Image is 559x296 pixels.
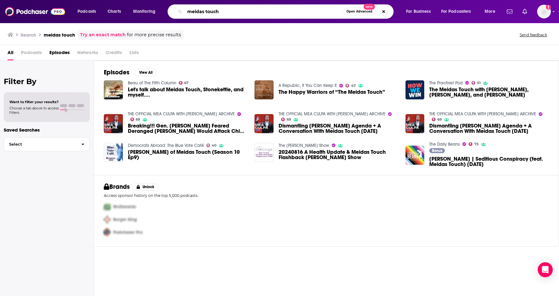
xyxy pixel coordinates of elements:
span: Breaking!!! Gen. [PERSON_NAME] Feared Deranged [PERSON_NAME] Would Attack China + Conversation Wi... [128,123,247,134]
span: Logged in as LornaG [537,5,551,18]
h2: Brands [104,183,130,191]
a: 75 [469,142,479,146]
button: open menu [129,7,164,17]
a: 69 [432,118,442,121]
a: The Nicole Sandler Show [279,143,329,148]
span: Lists [129,48,139,60]
span: for more precise results [127,31,181,38]
input: Search podcasts, credits, & more... [185,7,344,17]
a: 20240816 A Health Update & Meidas Touch Flashback Nicole Sandler Show [279,149,398,160]
a: 69 [130,118,140,121]
span: Want to filter your results? [9,100,59,104]
img: First Pro Logo [101,200,113,213]
a: A Republic, If You Can Keep It [279,83,337,88]
button: Unlock [132,183,159,191]
img: The Meidas Touch with Ben, Brett, and Jordy Meiselas [405,80,425,99]
span: 75 [474,143,479,146]
img: Podchaser - Follow, Share and Rate Podcasts [5,6,65,18]
a: Refried Beans | Seditious Conspiracy (feat. Meidas Touch) 1/13/22 [429,156,549,167]
span: Podcasts [21,48,42,60]
span: Monitoring [133,7,155,16]
a: Beau of The Fifth Column [128,80,176,86]
button: Open AdvancedNew [344,8,375,15]
a: Democrats Abroad: The Blue Vote Café [128,143,204,148]
img: 20240816 A Health Update & Meidas Touch Flashback Nicole Sandler Show [254,143,274,162]
a: The Practivist Pod [429,80,463,86]
button: open menu [480,7,503,17]
button: Select [4,137,90,151]
span: [PERSON_NAME] of Meidas Touch (Season 10 Ep9) [128,149,247,160]
a: Show notifications dropdown [504,6,515,17]
a: Dismantling Trump’s Agenda + A Conversation With Meidas Touch January 25, 2021 [429,123,549,134]
a: Troy Matthews of Meidas Touch (Season 10 Ep9) [128,149,247,160]
a: Show notifications dropdown [520,6,530,17]
span: 69 [287,118,291,121]
span: 20240816 A Health Update & Meidas Touch Flashback [PERSON_NAME] Show [279,149,398,160]
span: 51 [477,82,481,84]
span: Networks [77,48,98,60]
span: [PERSON_NAME] | Seditious Conspiracy (feat. Meidas Touch) [DATE] [429,156,549,167]
span: New [364,4,375,10]
span: Bonus [432,149,442,153]
button: open menu [437,7,480,17]
a: The Happy Warriors of “The Meidas Touch” [279,89,385,95]
img: Dismantling Trump’s Agenda + A Conversation With Meidas Touch January 25, 2021 [405,114,425,133]
span: 69 [437,118,442,121]
span: Podcasts [78,7,96,16]
span: For Podcasters [441,7,471,16]
h3: meidas touch [44,32,75,38]
img: Breaking!!! Gen. Miley Feared Deranged Trump Would Attack China + Conversation With Meidas Touch [104,114,123,133]
img: Let's talk about Meidas Touch, Stonekettle, and myself.... [104,80,123,99]
svg: Add a profile image [546,5,551,10]
button: Send feedback [518,32,549,38]
a: THE OFFICIAL MEA CULPA WITH MICHAEL COHEN ARCHIVE [279,111,385,117]
span: Credits [106,48,122,60]
a: The Meidas Touch with Ben, Brett, and Jordy Meiselas [429,87,549,98]
a: Let's talk about Meidas Touch, Stonekettle, and myself.... [128,87,247,98]
a: 67 [179,81,189,85]
span: 69 [136,118,140,121]
span: Charts [108,7,121,16]
img: Refried Beans | Seditious Conspiracy (feat. Meidas Touch) 1/13/22 [405,146,425,165]
span: Dismantling [PERSON_NAME] Agenda + A Conversation With Meidas Touch [DATE] [279,123,398,134]
img: Third Pro Logo [101,226,113,239]
a: Try an exact match [80,31,126,38]
img: Troy Matthews of Meidas Touch (Season 10 Ep9) [104,143,123,162]
span: Select [4,142,76,146]
img: The Happy Warriors of “The Meidas Touch” [254,80,274,99]
img: Dismantling Trump’s Agenda + A Conversation With Meidas Touch January 25, 2021 [254,114,274,133]
a: Episodes [49,48,70,60]
span: Dismantling [PERSON_NAME] Agenda + A Conversation With Meidas Touch [DATE] [429,123,549,134]
h2: Episodes [104,68,129,76]
a: Dismantling Trump’s Agenda + A Conversation With Meidas Touch January 25, 2021 [279,123,398,134]
span: Burger King [113,217,137,222]
a: THE OFFICIAL MEA CULPA WITH MICHAEL COHEN ARCHIVE [429,111,536,117]
a: All [8,48,13,60]
span: 40 [212,144,216,147]
span: For Business [406,7,431,16]
a: 51 [471,81,481,85]
span: Choose a tab above to access filters. [9,106,59,115]
button: open menu [402,7,439,17]
img: Second Pro Logo [101,213,113,226]
h3: Search [21,32,36,38]
span: 47 [351,84,356,87]
a: THE OFFICIAL MEA CULPA WITH MICHAEL COHEN ARCHIVE [128,111,235,117]
a: 47 [345,84,356,88]
span: McDonalds [113,204,136,209]
div: Open Intercom Messenger [538,262,553,277]
span: The Meidas Touch with [PERSON_NAME], [PERSON_NAME], and [PERSON_NAME] [429,87,549,98]
span: Podchaser Pro [113,230,143,235]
